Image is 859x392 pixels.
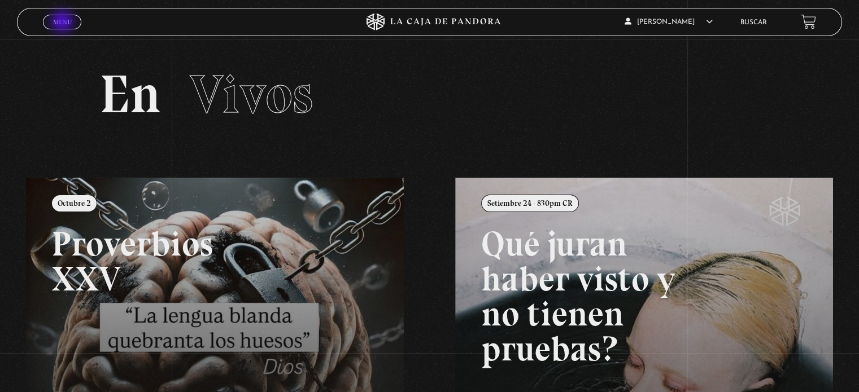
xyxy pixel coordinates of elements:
h2: En [99,68,759,121]
span: [PERSON_NAME] [625,19,713,25]
span: Menu [53,19,72,25]
a: View your shopping cart [801,14,816,29]
a: Buscar [740,19,767,26]
span: Cerrar [49,28,76,36]
span: Vivos [190,62,313,126]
